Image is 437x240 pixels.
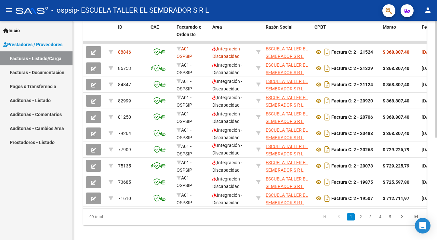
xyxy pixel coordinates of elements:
span: [DATE] [422,147,435,152]
span: Integración - Discapacidad [212,111,242,124]
mat-icon: menu [5,6,13,14]
div: 33653202429 [266,159,309,173]
span: ESCUELA TALLER EL SEMBRADOR S R L [266,176,308,189]
div: 99 total [83,209,151,225]
span: Integración - Discapacidad [212,46,242,59]
span: 75135 [118,163,131,168]
datatable-header-cell: CAE [148,20,174,49]
strong: $ 368.807,40 [383,66,409,71]
span: Integración - Discapacidad [212,193,242,205]
span: [DATE] [422,131,435,136]
strong: Factura C: 2 - 21524 [331,49,373,55]
i: Descargar documento [323,112,331,122]
a: go to last page [410,213,422,220]
span: A01 - OSPSIP [177,46,192,59]
span: ESCUELA TALLER EL SEMBRADOR S R L [266,111,308,124]
span: ESCUELA TALLER EL SEMBRADOR S R L [266,144,308,156]
div: Open Intercom Messenger [415,218,430,233]
span: 84847 [118,82,131,87]
li: page 3 [365,211,375,222]
i: Descargar documento [323,128,331,139]
datatable-header-cell: Area [210,20,254,49]
span: 73685 [118,180,131,185]
span: 82999 [118,98,131,103]
strong: $ 712.711,97 [383,196,409,201]
span: ID [118,24,122,30]
datatable-header-cell: Razón Social [263,20,312,49]
span: Inicio [3,27,20,34]
strong: Factura C: 2 - 20488 [331,131,373,136]
strong: Factura C: 2 - 19875 [331,180,373,185]
a: go to previous page [333,213,345,220]
li: page 5 [385,211,395,222]
strong: $ 368.807,40 [383,98,409,103]
span: A01 - OSPSIP [177,193,192,205]
datatable-header-cell: CPBT [312,20,380,49]
span: Integración - Discapacidad [212,62,242,75]
strong: $ 368.807,40 [383,82,409,87]
strong: $ 368.807,40 [383,114,409,120]
span: [DATE] [422,98,435,103]
span: Integración - Discapacidad [212,160,242,173]
span: ESCUELA TALLER EL SEMBRADOR S R L [266,79,308,91]
a: 5 [386,213,394,220]
i: Descargar documento [323,63,331,73]
span: Integración - Discapacidad [212,95,242,108]
span: [DATE] [422,49,435,55]
span: A01 - OSPSIP [177,160,192,173]
span: ESCUELA TALLER EL SEMBRADOR S R L [266,127,308,140]
div: 33653202429 [266,143,309,156]
i: Descargar documento [323,193,331,204]
strong: Factura C: 2 - 21124 [331,82,373,87]
span: - ospsip [51,3,77,18]
span: [DATE] [422,114,435,120]
span: 88846 [118,49,131,55]
a: 1 [347,213,355,220]
span: 77909 [118,147,131,152]
strong: $ 368.807,40 [383,49,409,55]
datatable-header-cell: Monto [380,20,419,49]
strong: Factura C: 2 - 19507 [331,196,373,201]
i: Descargar documento [323,161,331,171]
strong: Factura C: 2 - 20073 [331,163,373,168]
div: 33653202429 [266,45,309,59]
span: 79264 [118,131,131,136]
span: ESCUELA TALLER EL SEMBRADOR S R L [266,160,308,173]
span: ESCUELA TALLER EL SEMBRADOR S R L [266,46,308,59]
span: CPBT [314,24,326,30]
span: Razón Social [266,24,293,30]
strong: $ 368.807,40 [383,131,409,136]
span: Integración - Discapacidad [212,127,242,140]
span: ESCUELA TALLER EL SEMBRADOR S R L [266,95,308,108]
span: [DATE] [422,180,435,185]
span: Integración - Discapacidad [212,143,242,155]
span: - ESCUELA TALLER EL SEMBRADOR S R L [77,3,209,18]
div: 33653202429 [266,61,309,75]
span: [DATE] [422,163,435,168]
span: Prestadores / Proveedores [3,41,62,48]
a: 2 [357,213,364,220]
span: [DATE] [422,196,435,201]
span: 71610 [118,196,131,201]
div: 33653202429 [266,127,309,140]
strong: Factura C: 2 - 20706 [331,114,373,120]
strong: $ 729.225,79 [383,147,409,152]
span: 81250 [118,114,131,120]
span: A01 - OSPSIP [177,79,192,91]
i: Descargar documento [323,144,331,155]
span: A01 - OSPSIP [177,144,192,156]
span: A01 - OSPSIP [177,175,192,188]
span: Integración - Discapacidad [212,176,242,189]
li: page 2 [356,211,365,222]
span: Area [212,24,222,30]
datatable-header-cell: ID [115,20,148,49]
i: Descargar documento [323,47,331,57]
span: [DATE] [422,66,435,71]
strong: $ 725.597,80 [383,180,409,185]
span: A01 - OSPSIP [177,95,192,108]
span: [DATE] [422,82,435,87]
strong: $ 729.225,79 [383,163,409,168]
span: Facturado x Orden De [177,24,201,37]
span: A01 - OSPSIP [177,62,192,75]
strong: Factura C: 2 - 20268 [331,147,373,152]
